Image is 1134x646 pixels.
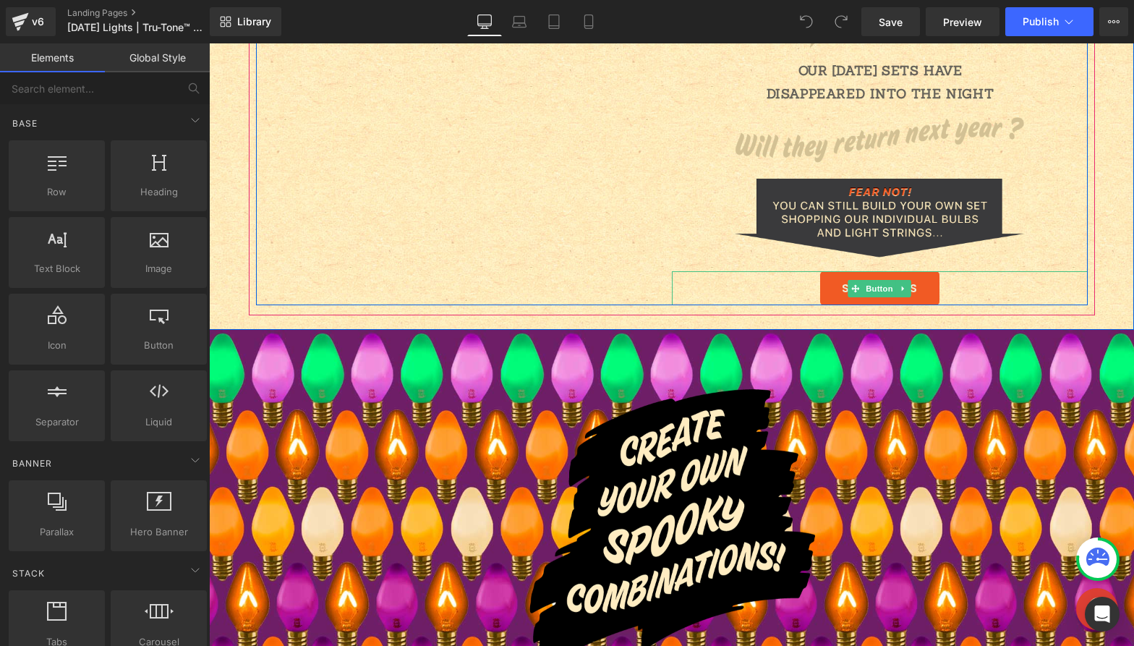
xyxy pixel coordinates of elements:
span: Image [115,261,202,276]
span: Button [654,237,687,254]
a: Landing Pages [67,7,234,19]
div: Open Intercom Messenger [1085,597,1120,632]
span: [DATE] Lights | Tru-Tone™ vintage-style LED light bulbs [67,22,206,33]
span: Text Block [13,261,101,276]
span: Hero Banner [115,524,202,540]
span: Parallax [13,524,101,540]
div: v6 [29,12,47,31]
span: Banner [11,456,54,470]
a: Preview [926,7,999,36]
span: Icon [13,338,101,353]
button: Publish [1005,7,1093,36]
span: Liquid [115,415,202,430]
a: v6 [6,7,56,36]
span: Heading [115,184,202,200]
button: Undo [792,7,821,36]
a: Expand / Collapse [687,237,702,254]
div: Chat widget toggle [867,545,909,587]
span: Stack [11,566,46,580]
span: Button [115,338,202,353]
a: New Library [210,7,281,36]
span: Save [879,14,903,30]
p: DISAPPEARED INTO THE NIGHT [464,39,879,62]
img: Chat Button [867,545,909,587]
a: Tablet [537,7,571,36]
span: Separator [13,415,101,430]
span: Row [13,184,101,200]
span: Preview [943,14,982,30]
img: text: Create your own spooky combinations [318,344,607,640]
a: Global Style [105,43,210,72]
button: More [1099,7,1128,36]
a: Mobile [571,7,606,36]
span: Base [11,116,39,130]
a: Laptop [502,7,537,36]
a: Desktop [467,7,502,36]
span: Library [237,15,271,28]
span: Publish [1023,16,1059,27]
button: Redo [827,7,856,36]
a: SHOP BULBS [611,228,730,262]
p: OUR [DATE] SETS HAVE [464,16,879,39]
